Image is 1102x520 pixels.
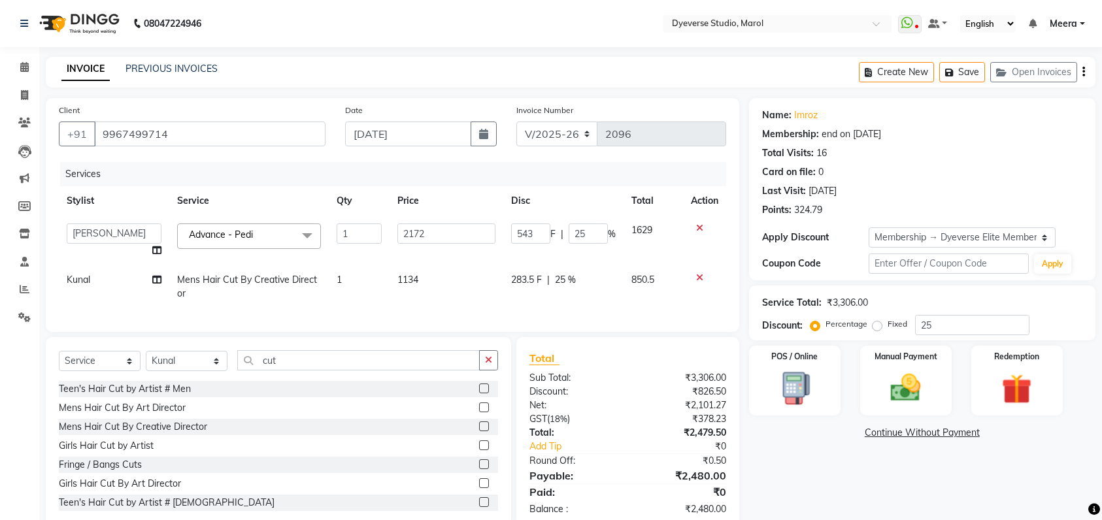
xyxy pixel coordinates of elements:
[520,371,627,385] div: Sub Total:
[762,296,822,310] div: Service Total:
[762,231,869,244] div: Apply Discount
[762,203,792,217] div: Points:
[683,186,726,216] th: Action
[631,224,652,236] span: 1629
[826,318,867,330] label: Percentage
[827,296,868,310] div: ₹3,306.00
[397,274,418,285] span: 1134
[237,350,480,370] input: Search or Scan
[762,184,806,198] div: Last Visit:
[762,319,803,333] div: Discount:
[794,108,818,122] a: Imroz
[329,186,390,216] th: Qty
[881,370,930,405] img: _cash.svg
[809,184,837,198] div: [DATE]
[627,484,735,500] div: ₹0
[1034,254,1071,274] button: Apply
[770,370,819,406] img: _pos-terminal.svg
[169,186,329,216] th: Service
[939,62,985,82] button: Save
[390,186,503,216] th: Price
[503,186,624,216] th: Disc
[520,484,627,500] div: Paid:
[59,382,191,396] div: Teen's Hair Cut by Artist # Men
[1050,17,1077,31] span: Meera
[816,146,827,160] div: 16
[520,426,627,440] div: Total:
[511,273,542,287] span: 283.5 F
[59,458,142,472] div: Fringe / Bangs Cuts
[144,5,201,42] b: 08047224946
[189,229,253,240] span: Advance - Pedi
[627,371,735,385] div: ₹3,306.00
[516,105,573,116] label: Invoice Number
[520,440,646,453] a: Add Tip
[627,426,735,440] div: ₹2,479.50
[875,351,937,363] label: Manual Payment
[94,122,326,146] input: Search by Name/Mobile/Email/Code
[520,398,627,412] div: Net:
[646,440,736,453] div: ₹0
[627,398,735,412] div: ₹2,101.27
[59,401,186,415] div: Mens Hair Cut By Art Director
[771,351,818,363] label: POS / Online
[794,203,822,217] div: 324.79
[59,122,95,146] button: +91
[60,162,736,186] div: Services
[529,351,559,365] span: Total
[550,227,556,241] span: F
[762,257,869,270] div: Coupon Code
[762,127,819,141] div: Membership:
[59,105,80,116] label: Client
[608,227,616,241] span: %
[337,274,342,285] span: 1
[627,468,735,483] div: ₹2,480.00
[125,63,218,74] a: PREVIOUS INVOICES
[520,502,627,516] div: Balance :
[631,274,654,285] span: 850.5
[253,229,259,240] a: x
[59,420,207,434] div: Mens Hair Cut By Creative Director
[177,274,317,299] span: Mens Hair Cut By Creative Director
[33,5,123,42] img: logo
[869,253,1029,274] input: Enter Offer / Coupon Code
[520,412,627,426] div: ( )
[627,454,735,468] div: ₹0.50
[561,227,563,241] span: |
[555,273,576,287] span: 25 %
[888,318,907,330] label: Fixed
[762,108,792,122] div: Name:
[627,385,735,398] div: ₹826.50
[627,502,735,516] div: ₹2,480.00
[529,413,547,425] span: GST
[990,62,1077,82] button: Open Invoices
[59,477,181,491] div: Girls Hair Cut By Art Director
[994,351,1039,363] label: Redemption
[550,414,567,424] span: 18%
[520,385,627,398] div: Discount:
[627,412,735,426] div: ₹378.23
[61,57,110,81] a: INVOICE
[762,146,814,160] div: Total Visits:
[59,186,169,216] th: Stylist
[752,426,1093,440] a: Continue Without Payment
[520,454,627,468] div: Round Off:
[59,439,154,453] div: Girls Hair Cut by Artist
[67,274,90,285] span: Kunal
[520,468,627,483] div: Payable:
[624,186,683,216] th: Total
[59,496,275,510] div: Teen's Hair Cut by Artist # [DEMOGRAPHIC_DATA]
[762,165,816,179] div: Card on file:
[345,105,363,116] label: Date
[818,165,824,179] div: 0
[547,273,550,287] span: |
[859,62,934,82] button: Create New
[822,127,881,141] div: end on [DATE]
[992,370,1041,408] img: _gift.svg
